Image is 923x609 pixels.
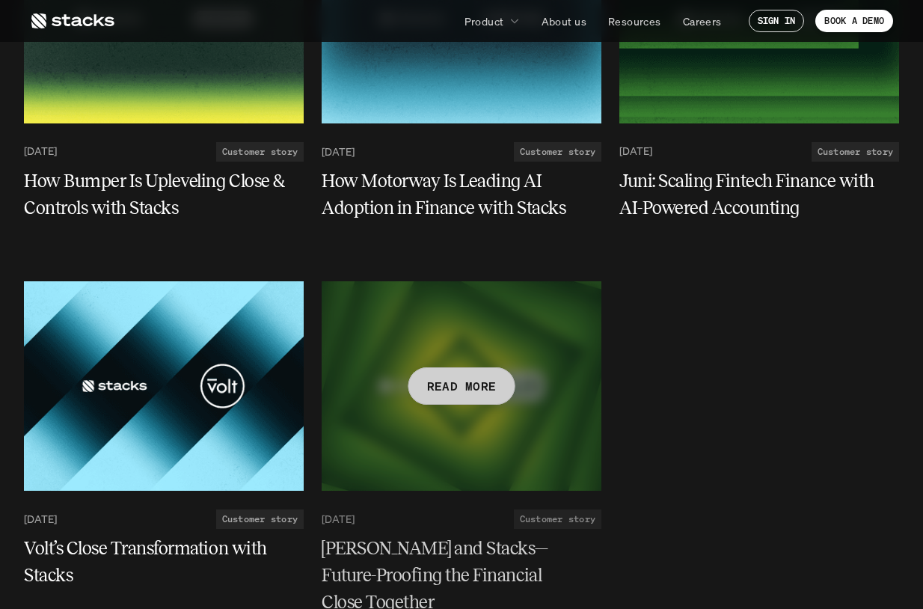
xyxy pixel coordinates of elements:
[619,168,899,221] a: Juni: Scaling Fintech Finance with AI-Powered Accounting
[222,147,298,157] h2: Customer story
[533,7,595,34] a: About us
[674,7,731,34] a: Careers
[24,535,304,589] a: Volt’s Close Transformation with Stacks
[322,509,601,529] a: [DATE]Customer story
[427,376,497,397] p: READ MORE
[683,13,722,29] p: Careers
[322,168,583,221] h5: How Motorway Is Leading AI Adoption in Finance with Stacks
[464,13,504,29] p: Product
[619,142,899,162] a: [DATE]Customer story
[542,13,586,29] p: About us
[818,147,893,157] h2: Customer story
[520,514,595,524] h2: Customer story
[824,16,884,26] p: BOOK A DEMO
[815,10,893,32] a: BOOK A DEMO
[758,16,796,26] p: SIGN IN
[24,535,286,589] h5: Volt’s Close Transformation with Stacks
[24,168,304,221] a: How Bumper Is Upleveling Close & Controls with Stacks
[322,145,355,158] p: [DATE]
[749,10,805,32] a: SIGN IN
[24,145,57,158] p: [DATE]
[322,513,355,526] p: [DATE]
[24,168,286,221] h5: How Bumper Is Upleveling Close & Controls with Stacks
[24,509,304,529] a: [DATE]Customer story
[24,513,57,526] p: [DATE]
[224,67,289,79] a: Privacy Policy
[322,168,601,221] a: How Motorway Is Leading AI Adoption in Finance with Stacks
[608,13,661,29] p: Resources
[599,7,670,34] a: Resources
[24,142,304,162] a: [DATE]Customer story
[619,145,652,158] p: [DATE]
[619,168,881,221] h5: Juni: Scaling Fintech Finance with AI-Powered Accounting
[520,147,595,157] h2: Customer story
[322,142,601,162] a: [DATE]Customer story
[322,281,601,491] a: READ MORE
[222,514,298,524] h2: Customer story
